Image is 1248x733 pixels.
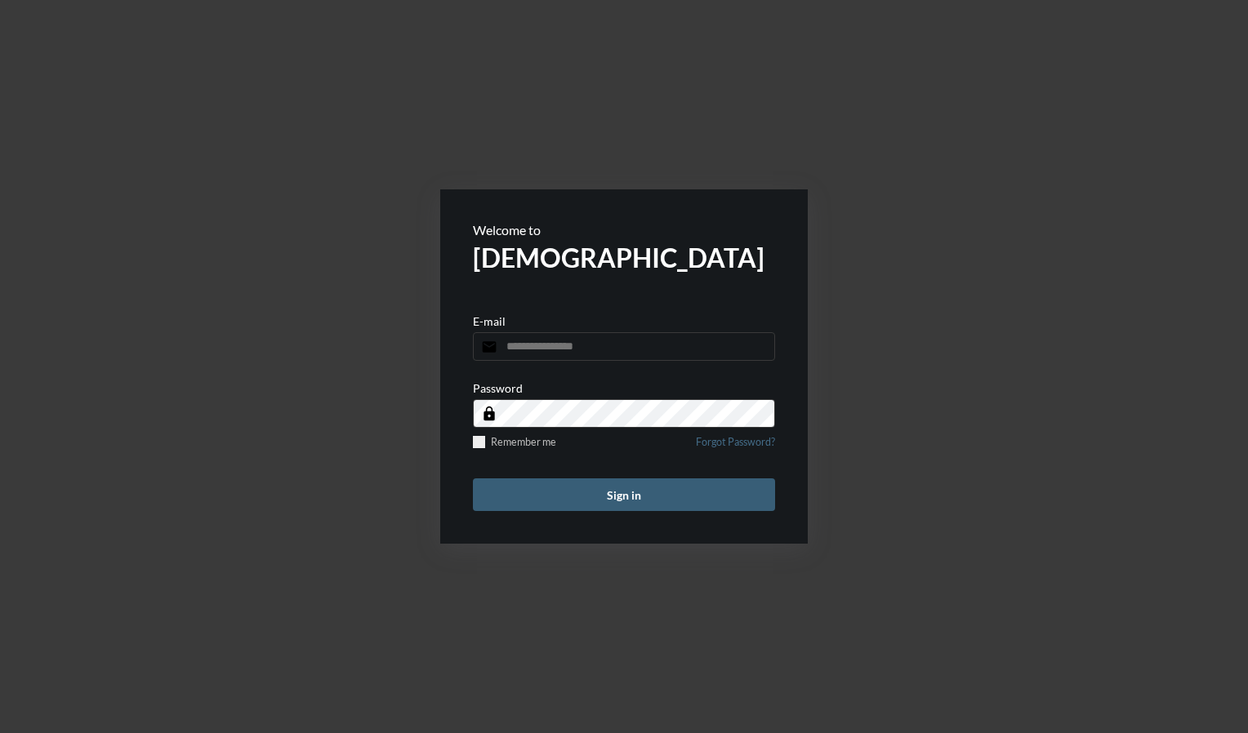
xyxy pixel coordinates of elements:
a: Forgot Password? [696,436,775,458]
h2: [DEMOGRAPHIC_DATA] [473,242,775,273]
p: Welcome to [473,222,775,238]
label: Remember me [473,436,556,448]
p: Password [473,381,523,395]
button: Sign in [473,478,775,511]
p: E-mail [473,314,506,328]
